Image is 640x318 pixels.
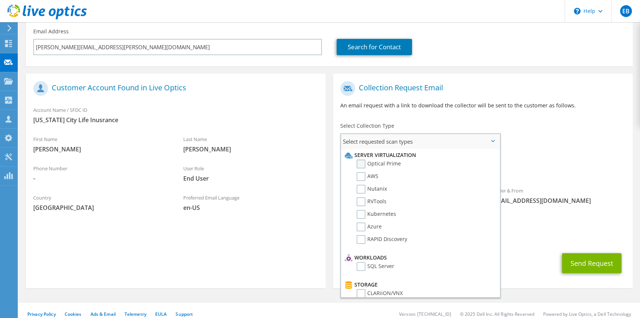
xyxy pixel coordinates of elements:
span: End User [183,174,318,183]
label: Nutanix [357,185,387,194]
div: Country [26,190,176,215]
a: Cookies [65,311,82,317]
li: © 2025 Dell Inc. All Rights Reserved [460,311,534,317]
span: [GEOGRAPHIC_DATA] [33,204,168,212]
label: RAPID Discovery [357,235,407,244]
li: Powered by Live Optics, a Dell Technology [543,311,631,317]
label: RVTools [357,197,387,206]
label: SQL Server [357,262,394,271]
li: Workloads [343,253,496,262]
label: Azure [357,222,382,231]
li: Server Virtualization [343,151,496,160]
li: Storage [343,280,496,289]
span: [PERSON_NAME] [33,145,168,153]
div: CC & Reply To [333,220,633,246]
label: AWS [357,172,378,181]
span: [US_STATE] City Life Inusrance [33,116,318,124]
label: CLARiiON/VNX [357,289,403,298]
h1: Customer Account Found in Live Optics [33,81,314,96]
span: en-US [183,204,318,212]
svg: \n [574,8,581,14]
span: [PERSON_NAME] [183,145,318,153]
button: Send Request [562,253,622,273]
a: Telemetry [125,311,146,317]
li: Version: [TECHNICAL_ID] [399,311,451,317]
a: Search for Contact [337,39,412,55]
p: An email request with a link to download the collector will be sent to the customer as follows. [340,101,625,110]
label: Kubernetes [357,210,396,219]
div: Preferred Email Language [176,190,325,215]
div: Sender & From [483,183,632,208]
span: - [33,174,168,183]
div: Phone Number [26,161,176,186]
span: [EMAIL_ADDRESS][DOMAIN_NAME] [490,197,625,205]
label: Select Collection Type [340,122,394,130]
div: Last Name [176,131,325,157]
label: Optical Prime [357,160,401,168]
span: Select requested scan types [341,134,500,149]
a: EULA [155,311,167,317]
span: EB [620,5,632,17]
div: Requested Collections [333,152,633,179]
h1: Collection Request Email [340,81,622,96]
label: Email Address [33,28,69,35]
a: Privacy Policy [27,311,56,317]
a: Ads & Email [91,311,116,317]
a: Support [176,311,193,317]
div: User Role [176,161,325,186]
div: Account Name / SFDC ID [26,102,326,128]
div: First Name [26,131,176,157]
div: To [333,183,483,217]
